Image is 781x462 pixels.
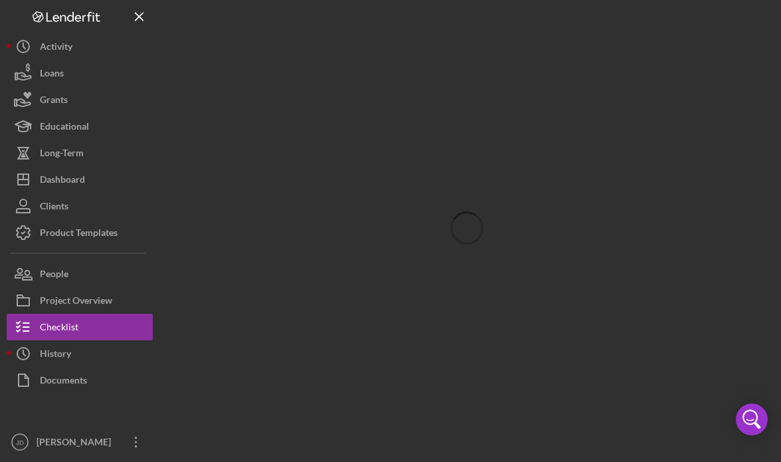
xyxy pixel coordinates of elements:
div: Documents [40,367,87,397]
div: Loans [40,60,64,90]
text: JD [16,439,24,446]
div: Product Templates [40,219,118,249]
button: Documents [7,367,153,394]
div: Clients [40,193,68,223]
div: [PERSON_NAME] [33,429,120,459]
div: History [40,340,71,370]
button: Project Overview [7,287,153,314]
div: Project Overview [40,287,112,317]
button: History [7,340,153,367]
button: Clients [7,193,153,219]
button: JD[PERSON_NAME] [7,429,153,455]
button: Checklist [7,314,153,340]
div: Grants [40,86,68,116]
div: Long-Term [40,140,84,170]
button: Grants [7,86,153,113]
button: Dashboard [7,166,153,193]
button: Product Templates [7,219,153,246]
button: Long-Term [7,140,153,166]
button: Educational [7,113,153,140]
button: People [7,261,153,287]
div: Activity [40,33,72,63]
div: People [40,261,68,290]
div: Open Intercom Messenger [736,404,768,435]
button: Activity [7,33,153,60]
div: Educational [40,113,89,143]
button: Loans [7,60,153,86]
div: Dashboard [40,166,85,196]
div: Checklist [40,314,78,344]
